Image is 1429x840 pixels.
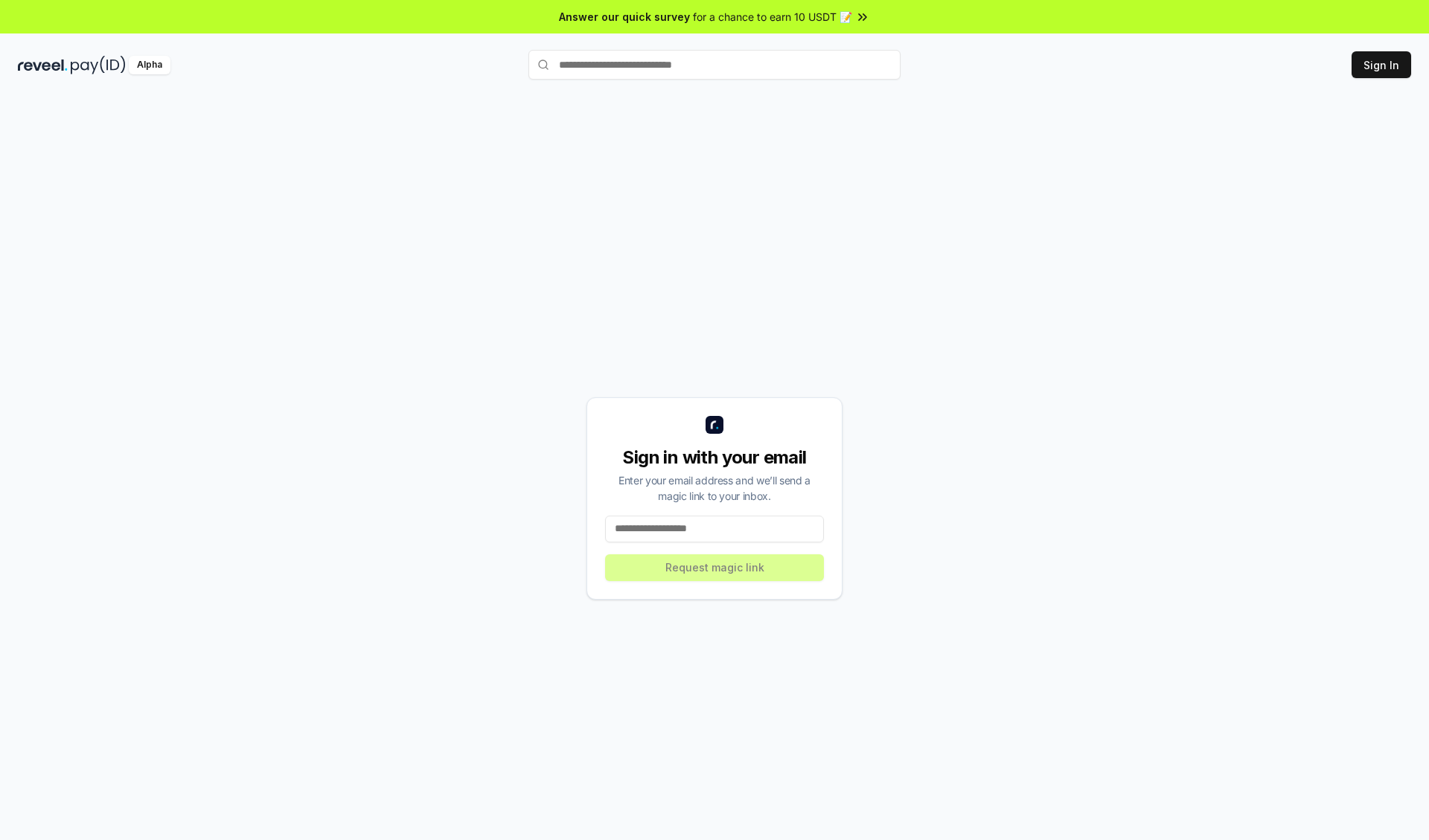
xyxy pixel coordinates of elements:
img: reveel_dark [18,56,68,74]
img: logo_small [706,416,723,434]
div: Alpha [129,56,170,74]
button: Sign In [1352,51,1411,78]
span: for a chance to earn 10 USDT 📝 [693,9,852,25]
div: Enter your email address and we’ll send a magic link to your inbox. [605,472,824,504]
div: Sign in with your email [605,446,824,469]
span: Answer our quick survey [559,9,690,25]
img: pay_id [71,56,126,74]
